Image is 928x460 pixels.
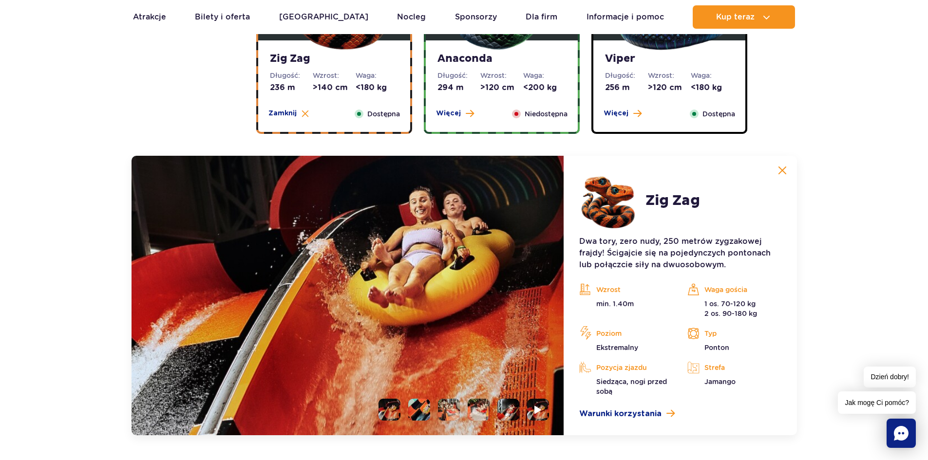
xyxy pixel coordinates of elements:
span: Jak mogę Ci pomóc? [838,391,916,414]
p: Ekstremalny [579,343,673,352]
dd: >120 cm [648,82,691,93]
dt: Długość: [270,71,313,80]
dd: <200 kg [523,82,566,93]
span: Dostępna [702,109,735,119]
p: 1 os. 70-120 kg 2 os. 90-180 kg [687,299,781,318]
a: Nocleg [397,5,426,29]
p: Pozycja zjazdu [579,360,673,375]
dt: Wzrost: [313,71,356,80]
p: Siedząca, nogi przed sobą [579,377,673,396]
dt: Waga: [356,71,398,80]
a: Dla firm [526,5,557,29]
span: Zamknij [268,109,297,118]
span: Dostępna [367,109,400,119]
span: Warunki korzystania [579,408,662,420]
img: 683e9d18e24cb188547945.png [579,171,638,230]
h2: Zig Zag [645,192,700,209]
p: Strefa [687,360,781,375]
p: Dwa tory, zero nudy, 250 metrów zygzakowej frajdy! Ścigajcie się na pojedynczych pontonach lub po... [579,236,781,271]
span: Dzień dobry! [864,367,916,387]
p: Wzrost [579,282,673,297]
button: Więcej [436,109,474,118]
p: Jamango [687,377,781,386]
dd: <180 kg [356,82,398,93]
dt: Waga: [691,71,734,80]
dd: 294 m [437,82,480,93]
button: Kup teraz [693,5,795,29]
strong: Zig Zag [270,52,398,66]
dd: 236 m [270,82,313,93]
button: Więcej [604,109,642,118]
dt: Wzrost: [648,71,691,80]
p: min. 1.40m [579,299,673,309]
p: Poziom [579,326,673,341]
span: Więcej [436,109,461,118]
dd: >140 cm [313,82,356,93]
a: [GEOGRAPHIC_DATA] [279,5,368,29]
a: Informacje i pomoc [587,5,664,29]
dt: Długość: [605,71,648,80]
a: Bilety i oferta [195,5,250,29]
span: Niedostępna [525,109,568,119]
div: Chat [887,419,916,448]
strong: Anaconda [437,52,566,66]
p: Ponton [687,343,781,352]
p: Waga gościa [687,282,781,297]
p: Typ [687,326,781,341]
a: Warunki korzystania [579,408,781,420]
dt: Wzrost: [480,71,523,80]
button: Zamknij [268,109,309,118]
dd: 256 m [605,82,648,93]
dd: >120 cm [480,82,523,93]
span: Kup teraz [716,13,755,21]
dt: Długość: [437,71,480,80]
span: Więcej [604,109,628,118]
dd: <180 kg [691,82,734,93]
dt: Waga: [523,71,566,80]
a: Sponsorzy [455,5,497,29]
a: Atrakcje [133,5,166,29]
strong: Viper [605,52,734,66]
